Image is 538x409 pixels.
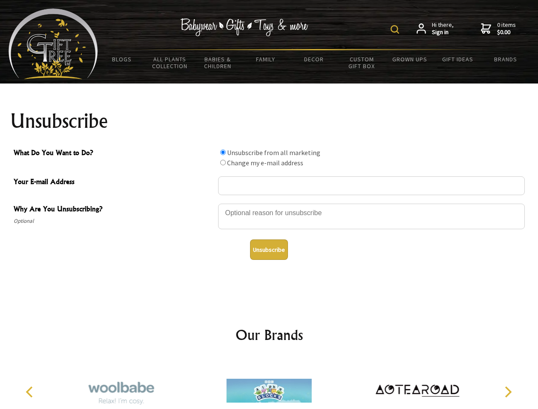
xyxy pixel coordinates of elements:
[338,50,386,75] a: Custom Gift Box
[417,21,454,36] a: Hi there,Sign in
[481,21,516,36] a: 0 items$0.00
[17,325,521,345] h2: Our Brands
[290,50,338,68] a: Decor
[98,50,146,68] a: BLOGS
[14,216,214,226] span: Optional
[218,176,525,195] input: Your E-mail Address
[482,50,530,68] a: Brands
[498,383,517,401] button: Next
[434,50,482,68] a: Gift Ideas
[218,204,525,229] textarea: Why Are You Unsubscribing?
[432,29,454,36] strong: Sign in
[146,50,194,75] a: All Plants Collection
[9,9,98,79] img: Babyware - Gifts - Toys and more...
[386,50,434,68] a: Grown Ups
[432,21,454,36] span: Hi there,
[220,150,226,155] input: What Do You Want to Do?
[250,239,288,260] button: Unsubscribe
[242,50,290,68] a: Family
[497,29,516,36] strong: $0.00
[14,147,214,160] span: What Do You Want to Do?
[220,160,226,165] input: What Do You Want to Do?
[227,148,320,157] label: Unsubscribe from all marketing
[21,383,40,401] button: Previous
[10,111,528,131] h1: Unsubscribe
[391,25,399,34] img: product search
[497,21,516,36] span: 0 items
[14,176,214,189] span: Your E-mail Address
[14,204,214,216] span: Why Are You Unsubscribing?
[194,50,242,75] a: Babies & Children
[181,18,308,36] img: Babywear - Gifts - Toys & more
[227,158,303,167] label: Change my e-mail address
